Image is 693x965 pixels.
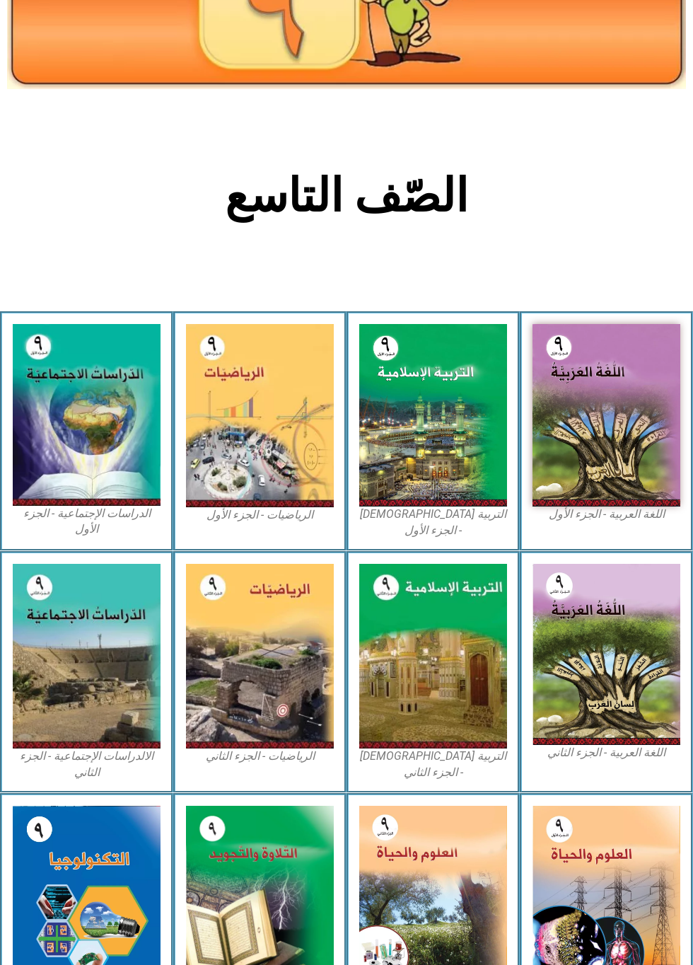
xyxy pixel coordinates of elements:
[13,749,161,780] figcaption: الالدراسات الإجتماعية - الجزء الثاني
[359,507,507,538] figcaption: التربية [DEMOGRAPHIC_DATA] - الجزء الأول
[113,168,581,224] h2: الصّف التاسع
[186,749,334,764] figcaption: الرياضيات - الجزء الثاني
[359,749,507,780] figcaption: التربية [DEMOGRAPHIC_DATA] - الجزء الثاني
[532,507,680,522] figcaption: اللغة العربية - الجزء الأول​
[186,507,334,523] figcaption: الرياضيات - الجزء الأول​
[13,506,161,538] figcaption: الدراسات الإجتماعية - الجزء الأول​
[532,745,680,761] figcaption: اللغة العربية - الجزء الثاني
